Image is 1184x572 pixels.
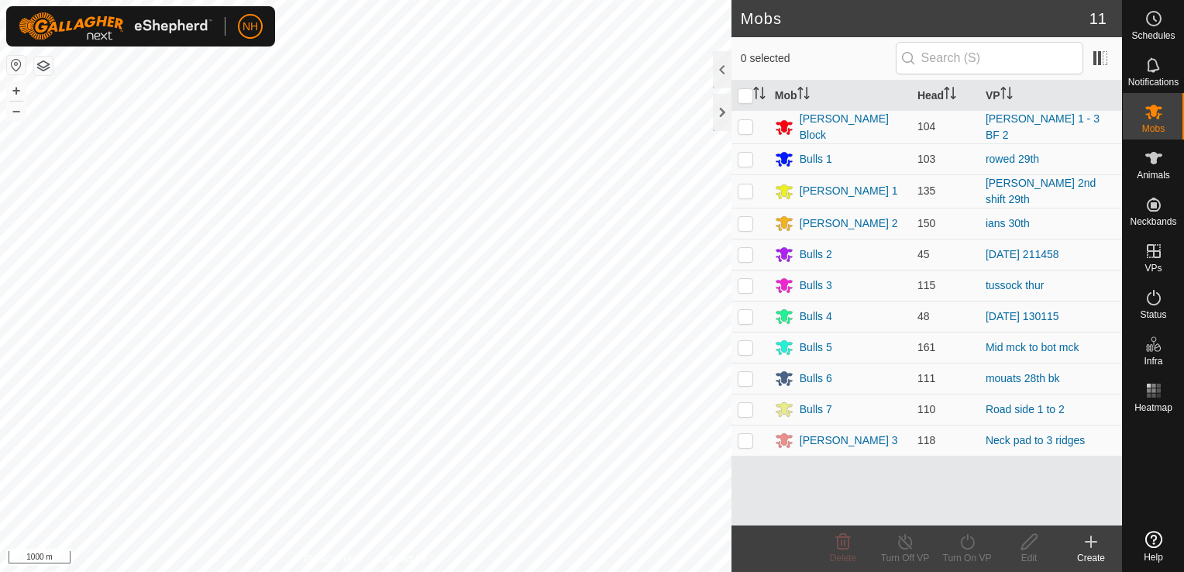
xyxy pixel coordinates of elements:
h2: Mobs [741,9,1089,28]
span: 118 [917,434,935,446]
a: [DATE] 130115 [986,310,1059,322]
span: 45 [917,248,930,260]
div: Bulls 1 [800,151,832,167]
p-sorticon: Activate to sort [753,89,766,102]
a: Contact Us [381,552,427,566]
a: Neck pad to 3 ridges [986,434,1085,446]
span: 110 [917,403,935,415]
span: Animals [1137,171,1170,180]
span: Status [1140,310,1166,319]
p-sorticon: Activate to sort [1000,89,1013,102]
button: Reset Map [7,56,26,74]
a: Mid mck to bot mck [986,341,1079,353]
div: Turn Off VP [874,551,936,565]
a: mouats 28th bk [986,372,1060,384]
img: Gallagher Logo [19,12,212,40]
span: 48 [917,310,930,322]
div: Bulls 7 [800,401,832,418]
a: [DATE] 211458 [986,248,1059,260]
div: Turn On VP [936,551,998,565]
span: 103 [917,153,935,165]
span: 11 [1089,7,1107,30]
a: [PERSON_NAME] 1 - 3 BF 2 [986,112,1100,141]
a: [PERSON_NAME] 2nd shift 29th [986,177,1096,205]
a: tussock thur [986,279,1044,291]
th: Mob [769,81,911,111]
div: [PERSON_NAME] 3 [800,432,898,449]
span: Notifications [1128,78,1179,87]
div: Bulls 2 [800,246,832,263]
span: 150 [917,217,935,229]
button: + [7,81,26,100]
span: 104 [917,120,935,133]
div: Bulls 5 [800,339,832,356]
span: 0 selected [741,50,896,67]
a: Help [1123,525,1184,568]
span: VPs [1144,264,1162,273]
span: 115 [917,279,935,291]
button: – [7,102,26,120]
span: 135 [917,184,935,197]
th: Head [911,81,979,111]
span: NH [243,19,258,35]
span: Neckbands [1130,217,1176,226]
span: Heatmap [1134,403,1172,412]
span: Delete [830,553,857,563]
div: Bulls 3 [800,277,832,294]
div: Create [1060,551,1122,565]
div: [PERSON_NAME] 1 [800,183,898,199]
th: VP [979,81,1122,111]
span: Mobs [1142,124,1165,133]
div: Bulls 6 [800,370,832,387]
span: Schedules [1131,31,1175,40]
a: Privacy Policy [305,552,363,566]
a: Road side 1 to 2 [986,403,1065,415]
span: Help [1144,553,1163,562]
p-sorticon: Activate to sort [944,89,956,102]
div: Edit [998,551,1060,565]
div: Bulls 4 [800,308,832,325]
span: 111 [917,372,935,384]
a: ians 30th [986,217,1030,229]
input: Search (S) [896,42,1083,74]
a: rowed 29th [986,153,1039,165]
div: [PERSON_NAME] 2 [800,215,898,232]
div: [PERSON_NAME] Block [800,111,905,143]
span: 161 [917,341,935,353]
span: Infra [1144,357,1162,366]
p-sorticon: Activate to sort [797,89,810,102]
button: Map Layers [34,57,53,75]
